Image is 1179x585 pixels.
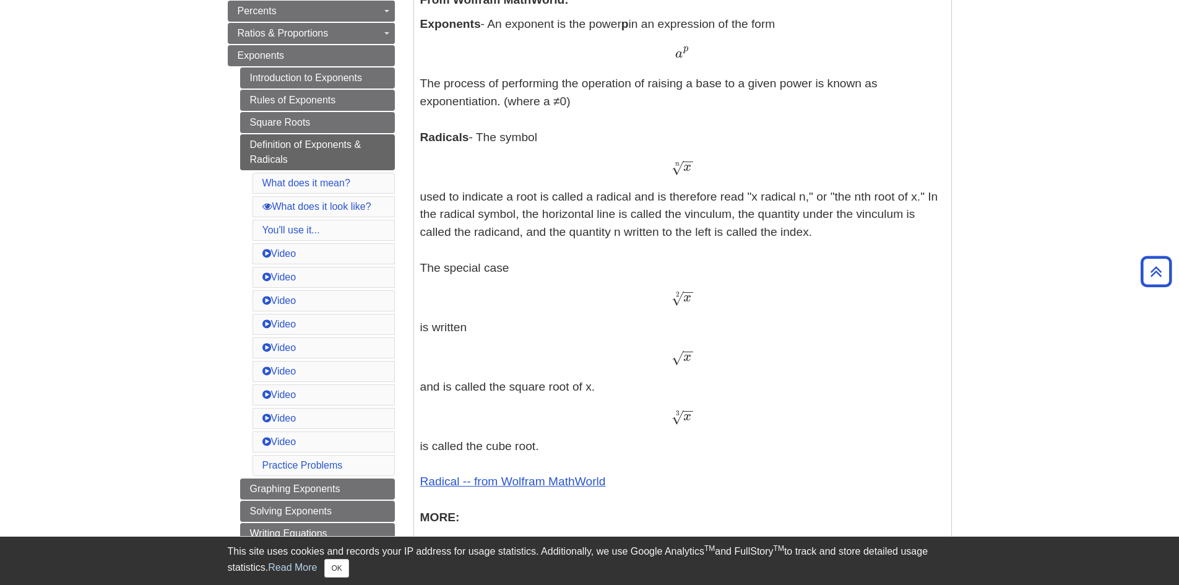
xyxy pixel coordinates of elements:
[240,112,395,133] a: Square Roots
[420,131,469,144] b: Radicals
[262,366,296,376] a: Video
[676,290,680,298] span: 2
[683,160,691,174] span: x
[228,544,952,578] div: This site uses cookies and records your IP address for usage statistics. Additionally, we use Goo...
[238,50,285,61] span: Exponents
[676,409,680,417] span: 3
[683,410,691,423] span: x
[672,159,683,176] span: √
[240,501,395,522] a: Solving Exponents
[262,201,371,212] a: What does it look like?
[324,559,348,578] button: Close
[672,290,683,306] span: √
[228,23,395,44] a: Ratios & Proportions
[420,17,481,30] b: Exponents
[238,28,329,38] span: Ratios & Proportions
[262,319,296,329] a: Video
[240,479,395,500] a: Graphing Exponents
[240,90,395,111] a: Rules of Exponents
[672,409,683,425] span: √
[1136,263,1176,280] a: Back to Top
[420,475,606,488] a: Radical -- from Wolfram MathWorld
[683,44,688,54] span: p
[704,544,715,553] sup: TM
[262,413,296,423] a: Video
[675,47,683,61] span: a
[240,67,395,89] a: Introduction to Exponents
[262,460,343,470] a: Practice Problems
[262,225,320,235] a: You'll use it...
[774,544,784,553] sup: TM
[238,6,277,16] span: Percents
[228,45,395,66] a: Exponents
[262,248,296,259] a: Video
[262,178,350,188] a: What does it mean?
[420,511,460,524] b: MORE:
[675,161,680,168] span: n
[268,562,317,573] a: Read More
[228,1,395,22] a: Percents
[240,523,395,544] a: Writing Equations
[683,350,691,364] span: x
[262,342,296,353] a: Video
[683,291,691,305] span: x
[262,436,296,447] a: Video
[240,134,395,170] a: Definition of Exponents & Radicals
[672,349,683,366] span: √
[262,295,296,306] a: Video
[621,17,629,30] b: p
[262,389,296,400] a: Video
[262,272,296,282] a: Video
